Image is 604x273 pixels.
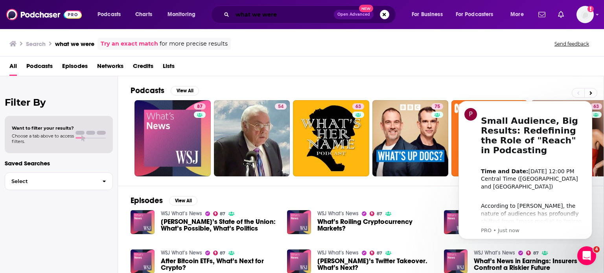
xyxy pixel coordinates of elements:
[552,40,591,47] button: Send feedback
[352,103,364,110] a: 63
[194,103,206,110] a: 87
[359,5,373,12] span: New
[576,6,594,23] button: Show profile menu
[505,8,534,21] button: open menu
[447,94,604,244] iframe: Intercom notifications message
[317,258,435,271] span: [PERSON_NAME]’s Twitter Takeover. What’s Next?
[275,103,287,110] a: 54
[133,60,153,76] a: Credits
[55,40,94,48] h3: what we were
[293,100,369,176] a: 63
[435,103,440,111] span: 75
[161,249,202,256] a: WSJ What’s News
[220,212,225,216] span: 87
[377,212,382,216] span: 87
[317,258,435,271] a: Musk’s Twitter Takeover. What’s Next?
[135,9,152,20] span: Charts
[474,258,591,271] a: What’s News in Earnings: Insurers Confront a Riskier Future
[510,9,524,20] span: More
[169,196,197,205] button: View All
[587,6,594,12] svg: Add a profile image
[474,249,515,256] a: WSJ What’s News
[526,251,539,255] a: 87
[12,125,74,131] span: Want to filter your results?
[535,8,549,21] a: Show notifications dropdown
[214,100,290,176] a: 54
[131,196,163,205] h2: Episodes
[334,10,374,19] button: Open AdvancedNew
[163,60,175,76] a: Lists
[317,249,359,256] a: WSJ What’s News
[162,8,206,21] button: open menu
[451,8,505,21] button: open menu
[9,60,17,76] a: All
[412,9,443,20] span: For Business
[232,8,334,21] input: Search podcasts, credits, & more...
[98,9,121,20] span: Podcasts
[197,103,203,111] span: 87
[12,133,74,144] span: Choose a tab above to access filters.
[160,39,228,48] span: for more precise results
[5,179,96,184] span: Select
[161,210,202,217] a: WSJ What’s News
[161,258,278,271] a: After Bitcoin ETFs, What’s Next for Crypto?
[101,39,158,48] a: Try an exact match
[337,13,370,16] span: Open Advanced
[131,210,155,234] img: Biden’s State of the Union: What’s Possible, What’s Politics
[370,211,382,216] a: 87
[161,218,278,232] span: [PERSON_NAME]’s State of the Union: What’s Possible, What’s Politics
[5,97,113,108] h2: Filter By
[372,100,449,176] a: 75
[92,8,131,21] button: open menu
[406,8,453,21] button: open menu
[131,86,164,95] h2: Podcasts
[161,218,278,232] a: Biden’s State of the Union: What’s Possible, What’s Politics
[131,196,197,205] a: EpisodesView All
[134,100,211,176] a: 87
[26,40,46,48] h3: Search
[576,6,594,23] img: User Profile
[355,103,361,111] span: 63
[213,211,226,216] a: 87
[278,103,284,111] span: 54
[431,103,443,110] a: 75
[130,8,157,21] a: Charts
[62,60,88,76] a: Episodes
[97,60,123,76] a: Networks
[287,210,311,234] img: What’s Roiling Cryptocurrency Markets?
[168,9,195,20] span: Monitoring
[456,9,494,20] span: For Podcasters
[317,210,359,217] a: WSJ What’s News
[377,251,382,255] span: 87
[444,210,468,234] img: What’s Next for the War in Ukraine?
[370,251,382,255] a: 87
[6,7,82,22] img: Podchaser - Follow, Share and Rate Podcasts
[171,86,199,95] button: View All
[555,8,567,21] a: Show notifications dropdown
[577,246,596,265] iframe: Intercom live chat
[5,159,113,167] p: Saved Searches
[26,60,53,76] a: Podcasts
[317,218,435,232] a: What’s Roiling Cryptocurrency Markets?
[220,251,225,255] span: 87
[213,251,226,255] a: 87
